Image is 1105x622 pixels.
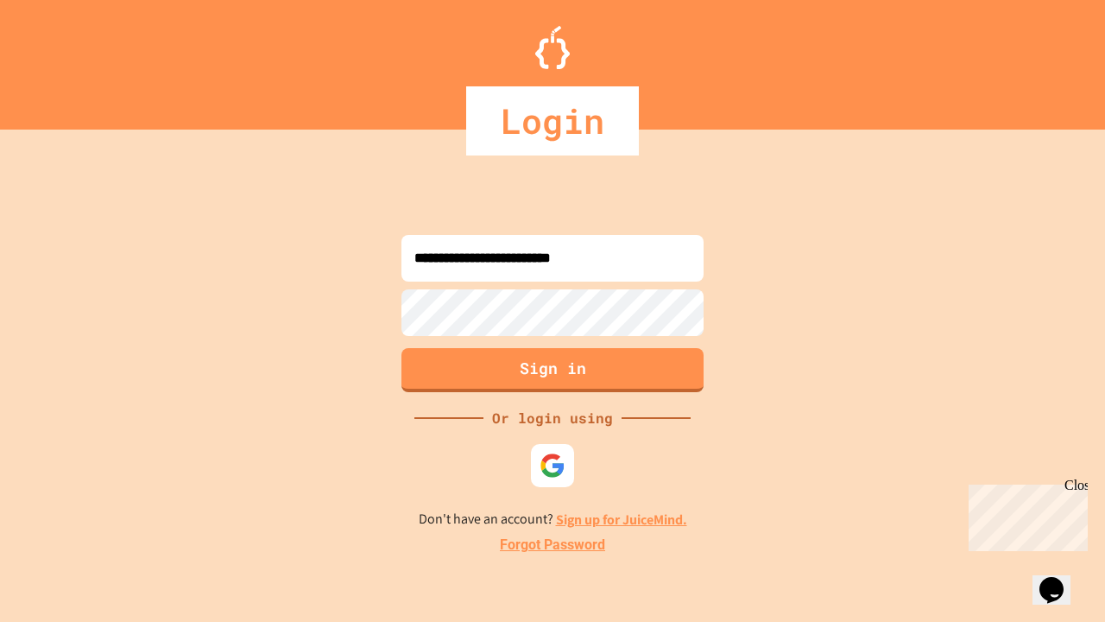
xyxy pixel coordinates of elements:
a: Sign up for JuiceMind. [556,511,687,529]
iframe: chat widget [962,478,1088,551]
div: Or login using [483,408,622,428]
img: Logo.svg [535,26,570,69]
div: Login [466,86,639,155]
iframe: chat widget [1032,553,1088,605]
p: Don't have an account? [419,509,687,530]
button: Sign in [401,348,704,392]
div: Chat with us now!Close [7,7,119,110]
a: Forgot Password [500,535,605,555]
img: google-icon.svg [540,453,565,479]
